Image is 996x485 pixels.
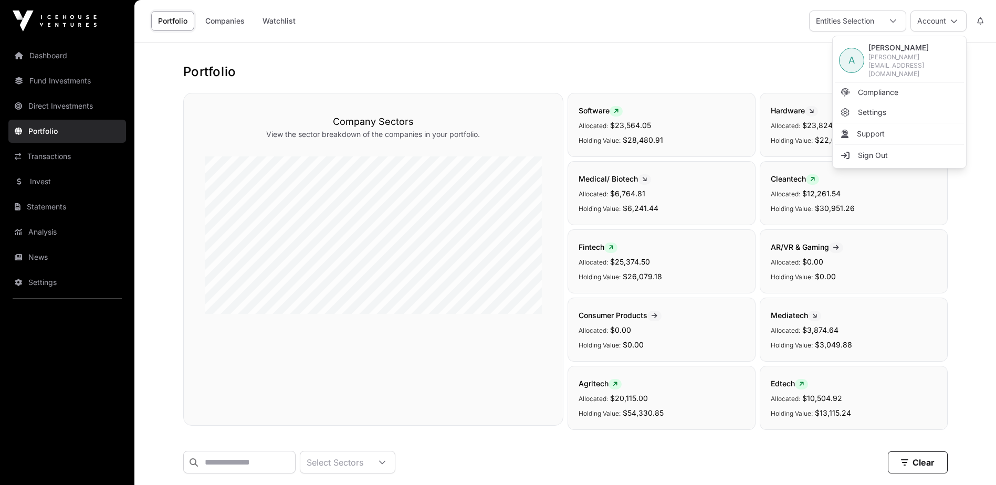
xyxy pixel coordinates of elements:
span: Holding Value: [579,409,621,417]
span: Holding Value: [771,273,813,281]
span: Allocated: [771,190,800,198]
span: $26,079.18 [623,272,662,281]
span: [PERSON_NAME][EMAIL_ADDRESS][DOMAIN_NAME] [868,53,960,78]
span: $12,261.54 [802,189,841,198]
span: $0.00 [802,257,823,266]
span: Holding Value: [579,273,621,281]
span: Consumer Products [579,311,662,320]
a: Settings [835,103,964,122]
h3: Company Sectors [205,114,542,129]
span: Sign Out [858,150,888,161]
span: $23,824.70 [802,121,844,130]
div: Select Sectors [300,451,370,473]
a: Dashboard [8,44,126,67]
span: Allocated: [771,258,800,266]
span: Allocated: [771,395,800,403]
span: Holding Value: [771,409,813,417]
span: $54,330.85 [623,408,664,417]
span: $10,504.92 [802,394,842,403]
span: $3,049.88 [815,340,852,349]
span: Holding Value: [579,341,621,349]
span: Holding Value: [579,205,621,213]
h1: Portfolio [183,64,948,80]
span: Allocated: [771,326,800,334]
span: Agritech [579,379,622,388]
p: View the sector breakdown of the companies in your portfolio. [205,129,542,140]
span: Allocated: [771,122,800,130]
span: Software [579,106,623,115]
a: Invest [8,170,126,193]
span: [PERSON_NAME] [868,43,960,53]
a: Transactions [8,145,126,168]
span: $6,241.44 [623,204,658,213]
span: Allocated: [579,258,608,266]
span: Settings [858,107,886,118]
li: Sign Out [835,146,964,165]
a: Companies [198,11,251,31]
li: Support [835,124,964,143]
span: $0.00 [815,272,836,281]
span: Medical/ Biotech [579,174,651,183]
span: A [848,53,855,68]
span: Cleantech [771,174,819,183]
span: Edtech [771,379,808,388]
span: $28,480.91 [623,135,663,144]
a: Fund Investments [8,69,126,92]
span: $23,564.05 [610,121,651,130]
a: Compliance [835,83,964,102]
span: $0.00 [610,325,631,334]
span: Holding Value: [771,341,813,349]
span: Mediatech [771,311,821,320]
span: Allocated: [579,326,608,334]
span: $22,021.95 [815,135,855,144]
div: Entities Selection [810,11,880,31]
span: Holding Value: [771,205,813,213]
iframe: Chat Widget [943,435,996,485]
span: Allocated: [579,395,608,403]
span: AR/VR & Gaming [771,242,843,251]
span: $3,874.64 [802,325,838,334]
span: Holding Value: [771,136,813,144]
span: $20,115.00 [610,394,648,403]
span: $30,951.26 [815,204,855,213]
span: $0.00 [623,340,644,349]
a: Statements [8,195,126,218]
button: Account [910,10,967,31]
a: News [8,246,126,269]
span: Hardware [771,106,818,115]
a: Settings [8,271,126,294]
span: Support [857,129,885,139]
img: Icehouse Ventures Logo [13,10,97,31]
span: Allocated: [579,190,608,198]
span: $6,764.81 [610,189,645,198]
a: Portfolio [8,120,126,143]
span: Compliance [858,87,898,98]
span: Allocated: [579,122,608,130]
span: $25,374.50 [610,257,650,266]
span: $13,115.24 [815,408,851,417]
button: Clear [888,451,948,473]
a: Watchlist [256,11,302,31]
a: Direct Investments [8,94,126,118]
span: Holding Value: [579,136,621,144]
a: Analysis [8,220,126,244]
span: Fintech [579,242,617,251]
a: Portfolio [151,11,194,31]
